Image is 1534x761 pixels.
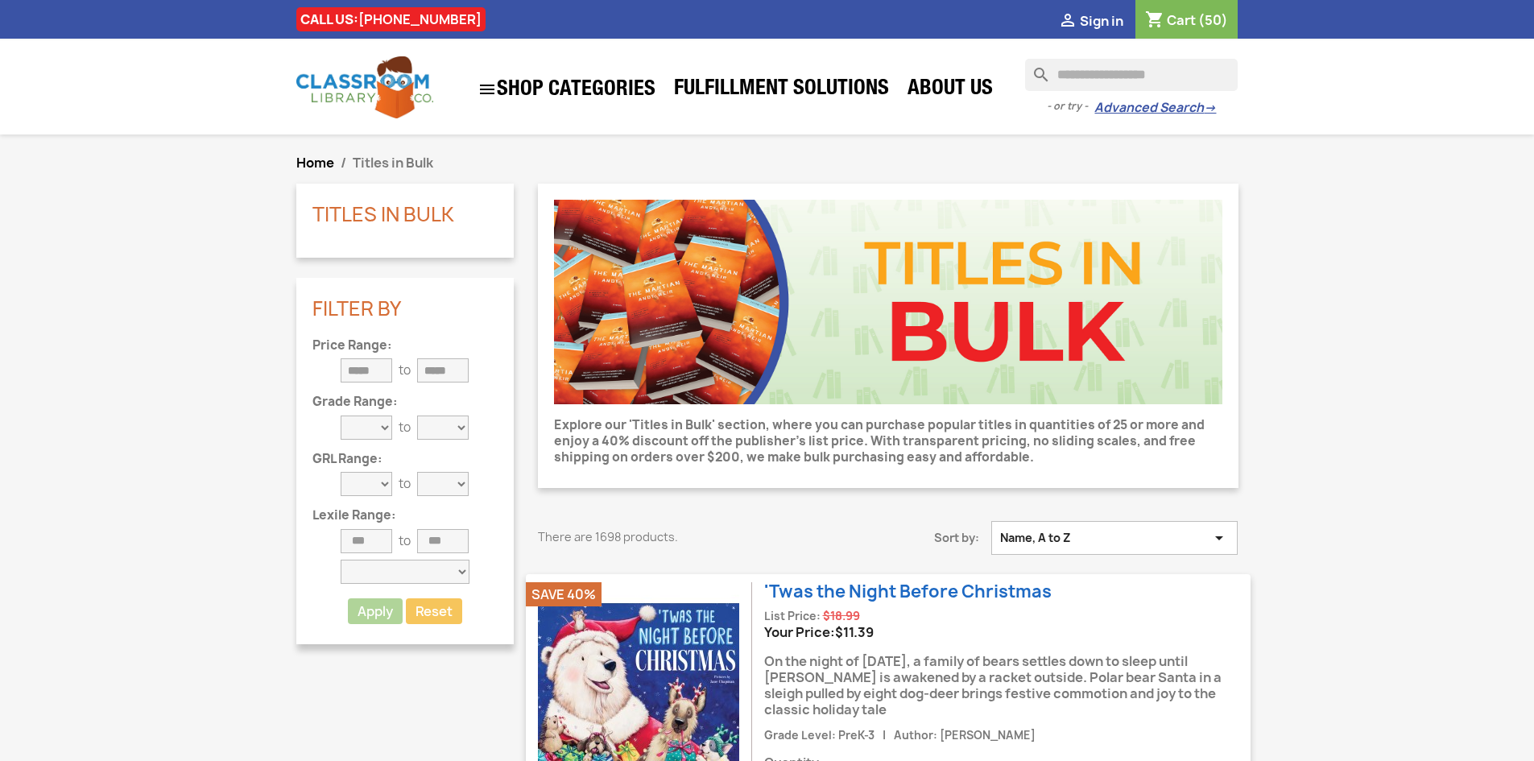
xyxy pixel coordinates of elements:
[1058,12,1077,31] i: 
[666,74,897,106] a: Fulfillment Solutions
[358,10,482,28] a: [PHONE_NUMBER]
[1025,59,1044,78] i: search
[823,608,860,624] span: Regular price
[526,582,602,606] li: Save 40%
[469,72,664,107] a: SHOP CATEGORIES
[312,509,498,523] p: Lexile Range:
[1167,11,1196,29] span: Cart
[296,154,334,172] a: Home
[312,339,498,353] p: Price Range:
[348,598,403,624] button: Apply
[1209,530,1229,546] i: 
[1080,12,1123,30] span: Sign in
[894,728,1036,742] span: Author: [PERSON_NAME]
[764,640,1251,726] div: On the night of [DATE], a family of bears settles down to sleep until [PERSON_NAME] is awakened b...
[991,521,1238,555] button: Sort by selection
[764,728,875,742] span: Grade Level: PreK-3
[1094,100,1216,116] a: Advanced Search→
[399,420,411,436] p: to
[538,529,816,545] p: There are 1698 products.
[899,74,1001,106] a: About Us
[312,201,454,228] a: Titles in Bulk
[764,624,1251,640] div: Your Price:
[1145,11,1228,29] a: Shopping cart link containing 50 product(s)
[554,200,1222,404] img: CLC_Bulk.jpg
[296,56,433,118] img: Classroom Library Company
[1058,12,1123,30] a:  Sign in
[1047,98,1094,114] span: - or try -
[312,395,498,409] p: Grade Range:
[406,598,462,624] a: Reset
[764,609,821,623] span: List Price:
[312,298,498,319] p: Filter By
[1145,11,1164,31] i: shopping_cart
[353,154,433,172] span: Titles in Bulk
[877,728,891,742] span: |
[840,530,992,546] span: Sort by:
[1198,11,1228,29] span: (50)
[478,80,497,99] i: 
[764,580,1052,603] a: 'Twas the Night Before Christmas
[1025,59,1238,91] input: Search
[554,417,1222,465] p: Explore our 'Titles in Bulk' section, where you can purchase popular titles in quantities of 25 o...
[296,7,486,31] div: CALL US:
[835,623,874,641] span: Price
[399,533,411,549] p: to
[312,453,498,466] p: GRL Range:
[399,362,411,378] p: to
[399,476,411,492] p: to
[1204,100,1216,116] span: →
